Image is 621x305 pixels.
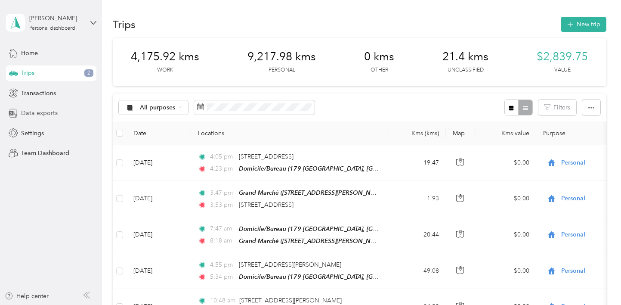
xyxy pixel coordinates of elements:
[476,181,536,217] td: $0.00
[21,129,44,138] span: Settings
[84,69,93,77] span: 2
[364,50,394,64] span: 0 kms
[21,109,58,118] span: Data exports
[476,121,536,145] th: Kms value
[247,50,316,64] span: 9,217.98 kms
[131,50,199,64] span: 4,175.92 kms
[476,217,536,253] td: $0.00
[239,237,387,245] span: Grand Marché ([STREET_ADDRESS][PERSON_NAME])
[127,217,191,253] td: [DATE]
[239,225,492,233] span: Domicile/Bureau (179 [GEOGRAPHIC_DATA], [GEOGRAPHIC_DATA], [GEOGRAPHIC_DATA])
[127,121,191,145] th: Date
[113,20,136,29] h1: Trips
[389,145,446,181] td: 19.47
[446,121,476,145] th: Map
[210,272,235,282] span: 5:34 pm
[210,224,235,233] span: 7:47 am
[239,153,294,160] span: [STREET_ADDRESS]
[476,145,536,181] td: $0.00
[210,164,235,174] span: 4:23 pm
[554,66,571,74] p: Value
[191,121,389,145] th: Locations
[127,145,191,181] td: [DATE]
[389,121,446,145] th: Kms (kms)
[239,273,492,280] span: Domicile/Bureau (179 [GEOGRAPHIC_DATA], [GEOGRAPHIC_DATA], [GEOGRAPHIC_DATA])
[269,66,295,74] p: Personal
[389,181,446,217] td: 1.93
[157,66,173,74] p: Work
[538,100,576,115] button: Filters
[210,200,235,210] span: 3:53 pm
[21,68,34,78] span: Trips
[210,152,235,162] span: 4:05 pm
[371,66,388,74] p: Other
[389,217,446,253] td: 20.44
[448,66,484,74] p: Unclassified
[239,165,492,172] span: Domicile/Bureau (179 [GEOGRAPHIC_DATA], [GEOGRAPHIC_DATA], [GEOGRAPHIC_DATA])
[239,297,342,304] span: [STREET_ADDRESS][PERSON_NAME]
[29,26,75,31] div: Personal dashboard
[239,201,294,209] span: [STREET_ADDRESS]
[210,260,235,270] span: 4:55 pm
[210,188,235,198] span: 3:47 pm
[561,17,606,32] button: New trip
[21,49,38,58] span: Home
[127,253,191,289] td: [DATE]
[573,257,621,305] iframe: Everlance-gr Chat Button Frame
[127,181,191,217] td: [DATE]
[389,253,446,289] td: 49.08
[21,89,56,98] span: Transactions
[239,261,341,268] span: [STREET_ADDRESS][PERSON_NAME]
[442,50,488,64] span: 21.4 kms
[29,14,83,23] div: [PERSON_NAME]
[537,50,588,64] span: $2,839.75
[21,149,69,158] span: Team Dashboard
[140,105,176,111] span: All purposes
[476,253,536,289] td: $0.00
[210,236,235,246] span: 8:18 am
[239,189,387,196] span: Grand Marché ([STREET_ADDRESS][PERSON_NAME])
[5,292,49,301] button: Help center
